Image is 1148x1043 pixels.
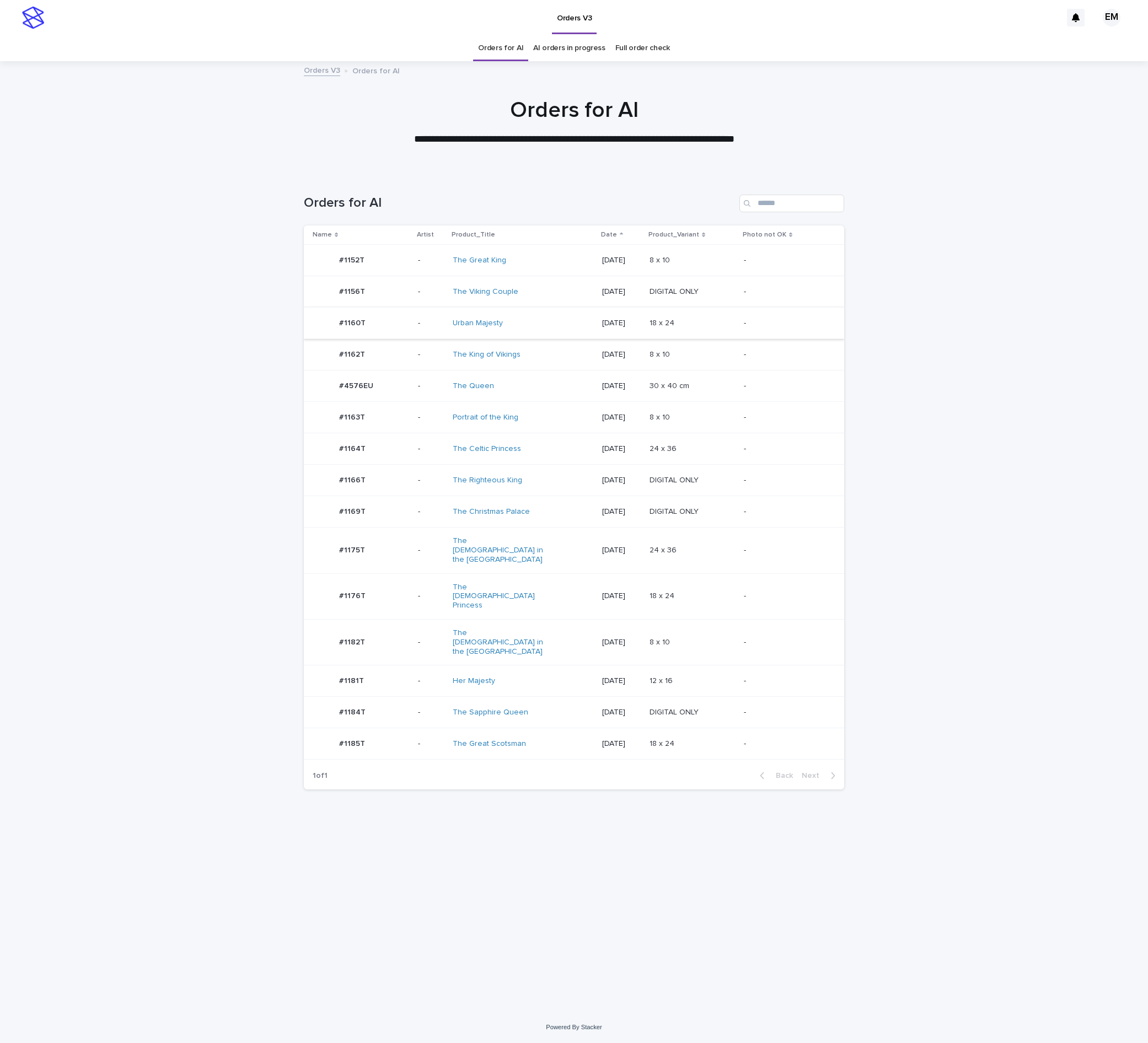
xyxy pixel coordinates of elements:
[602,638,641,647] p: [DATE]
[339,505,368,517] p: #1169T
[453,319,503,328] a: Urban Majesty
[304,308,844,339] tr: #1160T#1160T -Urban Majesty [DATE]18 x 2418 x 24 -
[339,379,375,391] p: #4576EU
[418,676,444,686] p: -
[339,411,367,422] p: #1163T
[313,229,332,241] p: Name
[744,381,827,391] p: -
[743,229,786,241] p: Photo not OK
[546,1024,602,1030] a: Powered By Stacker
[418,476,444,485] p: -
[602,476,641,485] p: [DATE]
[615,35,670,61] a: Full order check
[418,256,444,265] p: -
[418,444,444,454] p: -
[744,350,827,359] p: -
[744,592,827,601] p: -
[478,35,523,61] a: Orders for AI
[304,573,844,619] tr: #1176T#1176T -The [DEMOGRAPHIC_DATA] Princess [DATE]18 x 2418 x 24 -
[751,771,797,781] button: Back
[339,348,367,359] p: #1162T
[339,254,367,265] p: #1152T
[339,706,368,717] p: #1184T
[453,739,526,749] a: The Great Scotsman
[602,256,641,265] p: [DATE]
[418,708,444,717] p: -
[418,638,444,647] p: -
[418,507,444,517] p: -
[453,476,522,485] a: The Righteous King
[453,444,521,454] a: The Celtic Princess
[453,507,530,517] a: The Christmas Palace
[602,287,641,297] p: [DATE]
[602,546,641,555] p: [DATE]
[304,276,844,308] tr: #1156T#1156T -The Viking Couple [DATE]DIGITAL ONLYDIGITAL ONLY -
[339,474,368,485] p: #1166T
[339,674,366,686] p: #1181T
[453,381,494,391] a: The Queen
[797,771,844,781] button: Next
[602,592,641,601] p: [DATE]
[453,676,495,686] a: Her Majesty
[418,319,444,328] p: -
[418,350,444,359] p: -
[304,245,844,276] tr: #1152T#1152T -The Great King [DATE]8 x 108 x 10 -
[339,737,367,749] p: #1185T
[744,676,827,686] p: -
[418,739,444,749] p: -
[304,619,844,665] tr: #1182T#1182T -The [DEMOGRAPHIC_DATA] in the [GEOGRAPHIC_DATA] [DATE]8 x 108 x 10 -
[650,474,701,485] p: DIGITAL ONLY
[602,319,641,328] p: [DATE]
[602,507,641,517] p: [DATE]
[602,676,641,686] p: [DATE]
[744,739,827,749] p: -
[417,229,434,241] p: Artist
[418,381,444,391] p: -
[650,379,691,391] p: 30 x 40 cm
[453,413,518,422] a: Portrait of the King
[650,505,701,517] p: DIGITAL ONLY
[744,319,827,328] p: -
[650,254,672,265] p: 8 x 10
[453,350,521,359] a: The King of Vikings
[453,708,528,717] a: The Sapphire Queen
[304,97,844,123] h1: Orders for AI
[304,195,735,211] h1: Orders for AI
[744,507,827,517] p: -
[339,442,368,454] p: #1164T
[1103,9,1120,26] div: EM
[452,229,495,241] p: Product_Title
[650,544,679,555] p: 24 x 36
[418,592,444,601] p: -
[744,413,827,422] p: -
[418,546,444,555] p: -
[744,444,827,454] p: -
[650,348,672,359] p: 8 x 10
[453,583,545,610] a: The [DEMOGRAPHIC_DATA] Princess
[648,229,699,241] p: Product_Variant
[602,350,641,359] p: [DATE]
[304,496,844,528] tr: #1169T#1169T -The Christmas Palace [DATE]DIGITAL ONLYDIGITAL ONLY -
[304,433,844,465] tr: #1164T#1164T -The Celtic Princess [DATE]24 x 3624 x 36 -
[304,728,844,760] tr: #1185T#1185T -The Great Scotsman [DATE]18 x 2418 x 24 -
[304,370,844,402] tr: #4576EU#4576EU -The Queen [DATE]30 x 40 cm30 x 40 cm -
[418,287,444,297] p: -
[744,476,827,485] p: -
[304,402,844,433] tr: #1163T#1163T -Portrait of the King [DATE]8 x 108 x 10 -
[744,546,827,555] p: -
[22,7,44,29] img: stacker-logo-s-only.png
[602,381,641,391] p: [DATE]
[739,195,844,212] input: Search
[650,636,672,647] p: 8 x 10
[650,411,672,422] p: 8 x 10
[304,465,844,496] tr: #1166T#1166T -The Righteous King [DATE]DIGITAL ONLYDIGITAL ONLY -
[601,229,617,241] p: Date
[650,589,677,601] p: 18 x 24
[744,256,827,265] p: -
[602,444,641,454] p: [DATE]
[650,442,679,454] p: 24 x 36
[453,536,545,564] a: The [DEMOGRAPHIC_DATA] in the [GEOGRAPHIC_DATA]
[453,256,506,265] a: The Great King
[602,739,641,749] p: [DATE]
